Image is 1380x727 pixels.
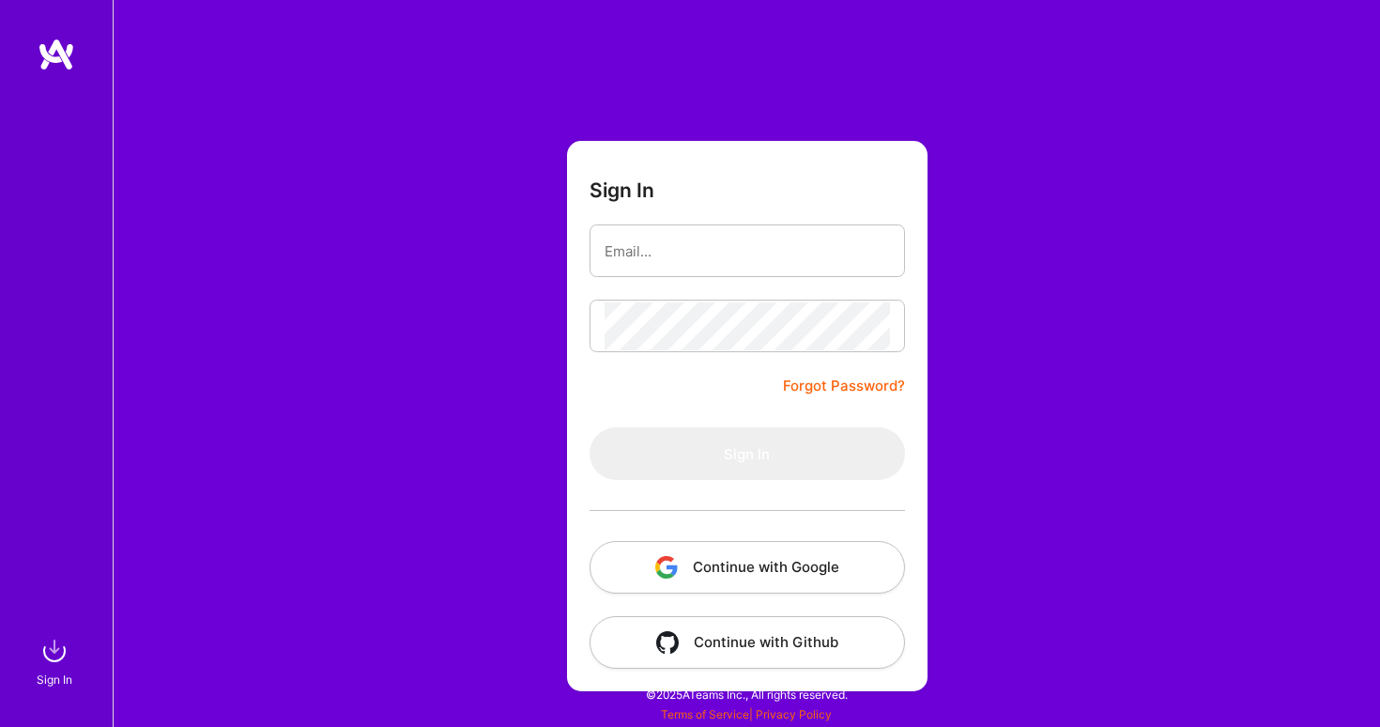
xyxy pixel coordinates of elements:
[655,556,678,579] img: icon
[783,375,905,397] a: Forgot Password?
[590,616,905,669] button: Continue with Github
[37,670,72,689] div: Sign In
[656,631,679,654] img: icon
[590,178,654,202] h3: Sign In
[36,632,73,670] img: sign in
[39,632,73,689] a: sign inSign In
[590,427,905,480] button: Sign In
[756,707,832,721] a: Privacy Policy
[661,707,749,721] a: Terms of Service
[38,38,75,71] img: logo
[605,227,890,275] input: Email...
[113,671,1380,718] div: © 2025 ATeams Inc., All rights reserved.
[661,707,832,721] span: |
[590,541,905,594] button: Continue with Google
